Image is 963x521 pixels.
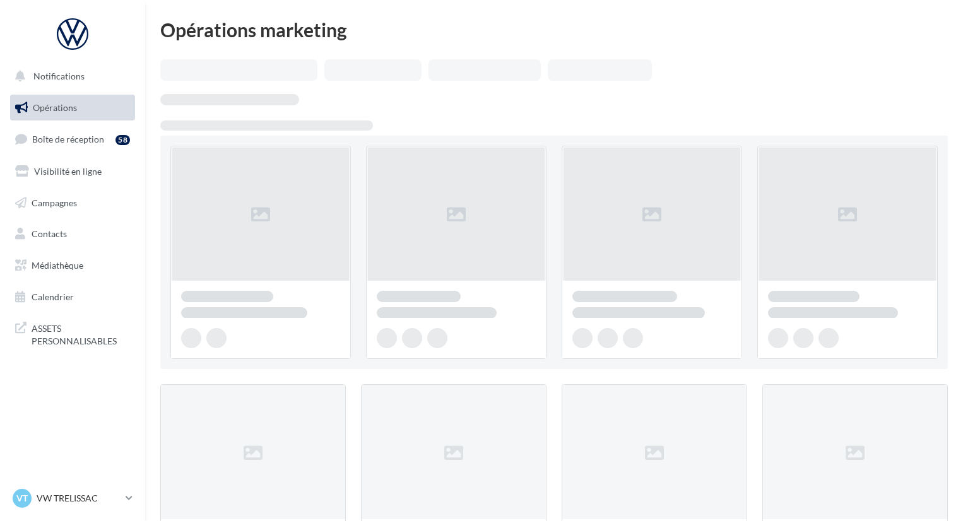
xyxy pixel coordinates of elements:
[8,95,138,121] a: Opérations
[8,221,138,247] a: Contacts
[160,20,948,39] div: Opérations marketing
[8,284,138,310] a: Calendrier
[32,291,74,302] span: Calendrier
[32,320,130,347] span: ASSETS PERSONNALISABLES
[32,260,83,271] span: Médiathèque
[16,492,28,505] span: VT
[34,166,102,177] span: Visibilité en ligne
[33,71,85,81] span: Notifications
[8,158,138,185] a: Visibilité en ligne
[8,252,138,279] a: Médiathèque
[115,135,130,145] div: 58
[32,197,77,208] span: Campagnes
[37,492,121,505] p: VW TRELISSAC
[32,134,104,144] span: Boîte de réception
[8,190,138,216] a: Campagnes
[8,63,133,90] button: Notifications
[8,126,138,153] a: Boîte de réception58
[8,315,138,352] a: ASSETS PERSONNALISABLES
[33,102,77,113] span: Opérations
[32,228,67,239] span: Contacts
[10,486,135,510] a: VT VW TRELISSAC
